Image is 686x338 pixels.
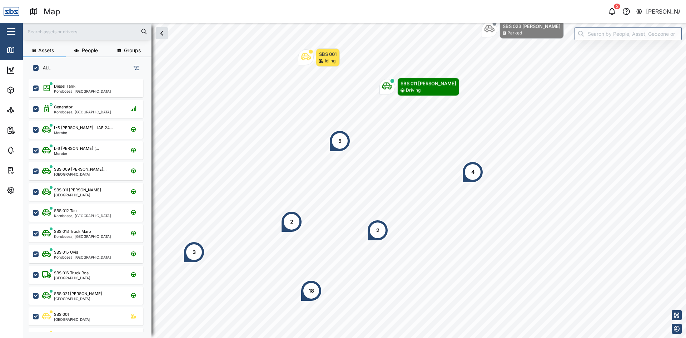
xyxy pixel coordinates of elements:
[401,80,456,87] div: SBS 011 [PERSON_NAME]
[44,5,60,18] div: Map
[54,214,111,217] div: Korobosea, [GEOGRAPHIC_DATA]
[54,89,111,93] div: Korobosea, [GEOGRAPHIC_DATA]
[507,30,522,36] div: Parked
[19,126,43,134] div: Reports
[329,130,351,152] div: Map marker
[19,166,38,174] div: Tasks
[124,48,141,53] span: Groups
[19,46,35,54] div: Map
[54,255,111,259] div: Korobosea, [GEOGRAPHIC_DATA]
[54,104,73,110] div: Generator
[39,65,51,71] label: ALL
[54,249,78,255] div: SBS 015 Ovia
[54,193,101,197] div: [GEOGRAPHIC_DATA]
[54,297,102,300] div: [GEOGRAPHIC_DATA]
[614,4,620,9] div: 2
[29,77,151,332] div: grid
[54,125,113,131] div: L-5 [PERSON_NAME] - IAE 24...
[636,6,680,16] button: [PERSON_NAME]
[19,66,51,74] div: Dashboard
[54,208,77,214] div: SBS 012 Tau
[367,220,388,241] div: Map marker
[183,241,205,263] div: Map marker
[54,312,69,318] div: SBS 001
[325,58,335,64] div: Idling
[54,110,111,114] div: Korobosea, [GEOGRAPHIC_DATA]
[338,137,342,145] div: 5
[19,186,44,194] div: Settings
[193,248,196,256] div: 3
[82,48,98,53] span: People
[19,106,36,114] div: Sites
[54,187,101,193] div: SBS 011 [PERSON_NAME]
[4,4,19,19] img: Main Logo
[54,172,106,176] div: [GEOGRAPHIC_DATA]
[281,211,302,232] div: Map marker
[54,291,102,297] div: SBS 021 [PERSON_NAME]
[54,318,90,321] div: [GEOGRAPHIC_DATA]
[300,280,322,302] div: Map marker
[298,48,340,67] div: Map marker
[54,152,99,155] div: Morobe
[309,287,314,295] div: 18
[54,166,106,172] div: SBS 009 [PERSON_NAME]...
[54,229,91,235] div: SBS 013 Truck Maro
[19,86,41,94] div: Assets
[54,83,75,89] div: Diesel Tank
[319,50,337,58] div: SBS 001
[462,161,483,183] div: Map marker
[54,146,99,152] div: L-6 [PERSON_NAME] (...
[406,87,421,94] div: Driving
[19,146,41,154] div: Alarms
[23,23,686,338] canvas: Map
[38,48,54,53] span: Assets
[646,7,680,16] div: [PERSON_NAME]
[376,226,379,234] div: 2
[27,26,147,37] input: Search assets or drivers
[482,20,564,39] div: Map marker
[54,276,90,280] div: [GEOGRAPHIC_DATA]
[290,218,293,226] div: 2
[54,235,111,238] div: Korobosea, [GEOGRAPHIC_DATA]
[379,78,459,96] div: Map marker
[503,23,561,30] div: SBS 023 [PERSON_NAME]
[471,168,474,176] div: 4
[54,270,89,276] div: SBS 016 Truck Roa
[575,27,682,40] input: Search by People, Asset, Geozone or Place
[54,131,113,134] div: Morobe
